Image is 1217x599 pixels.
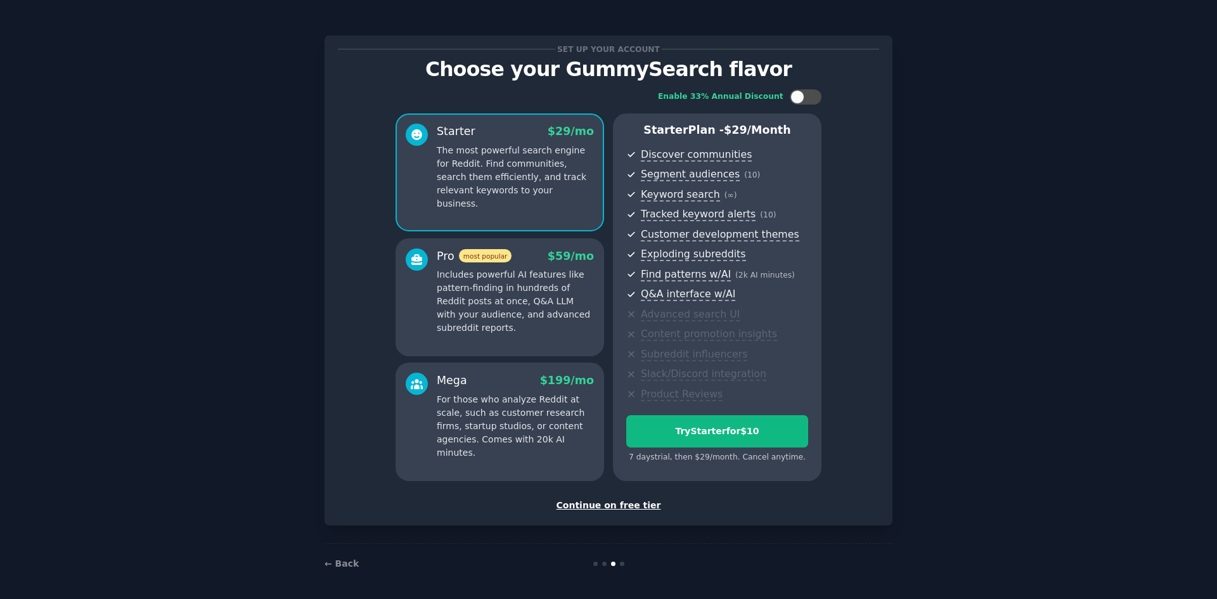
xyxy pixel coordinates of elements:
span: Q&A interface w/AI [641,288,735,301]
span: $ 59 /mo [548,250,594,262]
span: most popular [459,249,512,262]
div: Pro [437,248,512,264]
span: $ 199 /mo [540,374,594,387]
span: Discover communities [641,148,752,162]
button: TryStarterfor$10 [626,415,808,448]
span: ( 2k AI minutes ) [735,271,795,280]
div: Continue on free tier [338,499,879,512]
div: Enable 33% Annual Discount [658,91,783,103]
div: Try Starter for $10 [627,425,808,438]
span: $ 29 /mo [548,125,594,138]
span: ( ∞ ) [724,191,737,200]
span: Subreddit influencers [641,348,747,361]
span: Advanced search UI [641,308,740,321]
p: For those who analyze Reddit at scale, such as customer research firms, startup studios, or conte... [437,393,594,460]
span: Content promotion insights [641,328,777,341]
span: Product Reviews [641,388,723,401]
span: Segment audiences [641,168,740,181]
p: Includes powerful AI features like pattern-finding in hundreds of Reddit posts at once, Q&A LLM w... [437,268,594,335]
a: ← Back [325,558,359,569]
span: Exploding subreddits [641,248,745,261]
span: ( 10 ) [760,210,776,219]
span: Keyword search [641,188,720,202]
span: Tracked keyword alerts [641,208,756,221]
span: Set up your account [555,42,662,56]
span: Slack/Discord integration [641,368,766,381]
span: Find patterns w/AI [641,268,731,281]
p: Starter Plan - [626,122,808,138]
span: Customer development themes [641,228,799,242]
span: $ 29 /month [724,124,791,136]
p: The most powerful search engine for Reddit. Find communities, search them efficiently, and track ... [437,144,594,210]
span: ( 10 ) [744,171,760,179]
div: Starter [437,124,475,139]
div: Mega [437,373,467,389]
p: Choose your GummySearch flavor [338,58,879,81]
div: 7 days trial, then $ 29 /month . Cancel anytime. [626,452,808,463]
